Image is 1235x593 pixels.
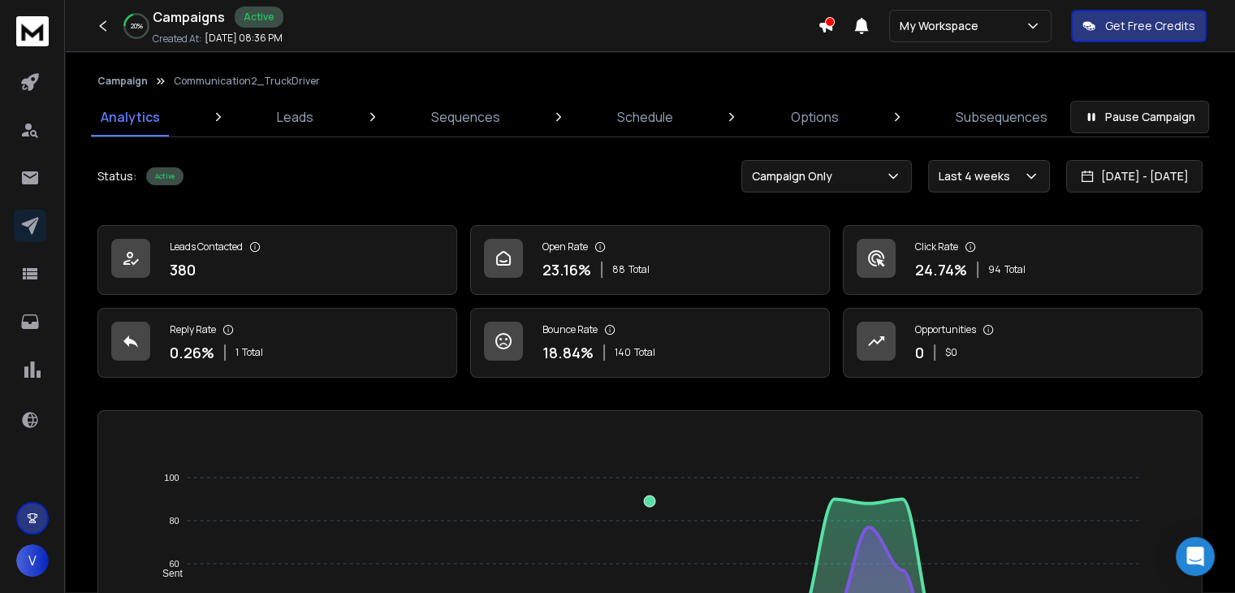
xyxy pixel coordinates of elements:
[277,107,313,127] p: Leads
[242,346,263,359] span: Total
[235,6,283,28] div: Active
[170,341,214,364] p: 0.26 %
[153,7,225,27] h1: Campaigns
[170,559,179,569] tspan: 60
[781,97,849,136] a: Options
[1176,537,1215,576] div: Open Intercom Messenger
[542,258,591,281] p: 23.16 %
[146,167,184,185] div: Active
[101,107,160,127] p: Analytics
[1066,160,1203,193] button: [DATE] - [DATE]
[956,107,1047,127] p: Subsequences
[843,225,1203,295] a: Click Rate24.74%94Total
[170,516,179,526] tspan: 80
[16,544,49,577] button: V
[235,346,239,359] span: 1
[946,97,1057,136] a: Subsequences
[97,168,136,184] p: Status:
[617,107,673,127] p: Schedule
[915,258,967,281] p: 24.74 %
[150,568,183,579] span: Sent
[915,341,924,364] p: 0
[267,97,323,136] a: Leads
[153,32,201,45] p: Created At:
[791,107,839,127] p: Options
[16,16,49,46] img: logo
[170,258,196,281] p: 380
[1105,18,1195,34] p: Get Free Credits
[915,323,976,336] p: Opportunities
[97,75,148,88] button: Campaign
[174,75,320,88] p: Communication2_TruckDriver
[542,240,588,253] p: Open Rate
[170,240,243,253] p: Leads Contacted
[205,32,283,45] p: [DATE] 08:36 PM
[91,97,170,136] a: Analytics
[131,21,143,31] p: 20 %
[915,240,958,253] p: Click Rate
[1070,101,1209,133] button: Pause Campaign
[542,323,598,336] p: Bounce Rate
[900,18,985,34] p: My Workspace
[612,263,625,276] span: 88
[939,168,1017,184] p: Last 4 weeks
[97,225,457,295] a: Leads Contacted380
[431,107,500,127] p: Sequences
[843,308,1203,378] a: Opportunities0$0
[634,346,655,359] span: Total
[421,97,510,136] a: Sequences
[988,263,1001,276] span: 94
[615,346,631,359] span: 140
[470,225,830,295] a: Open Rate23.16%88Total
[1071,10,1207,42] button: Get Free Credits
[945,346,957,359] p: $ 0
[752,168,839,184] p: Campaign Only
[542,341,594,364] p: 18.84 %
[165,473,179,483] tspan: 100
[607,97,683,136] a: Schedule
[1004,263,1026,276] span: Total
[470,308,830,378] a: Bounce Rate18.84%140Total
[97,308,457,378] a: Reply Rate0.26%1Total
[170,323,216,336] p: Reply Rate
[628,263,650,276] span: Total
